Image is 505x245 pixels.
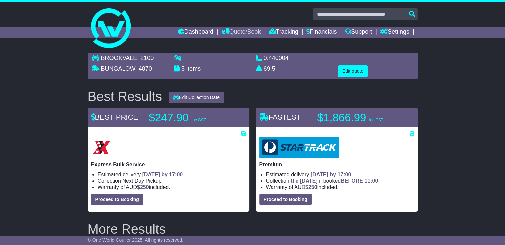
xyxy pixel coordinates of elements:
[101,55,137,61] span: BROOKVALE
[88,222,418,236] h2: More Results
[345,27,372,38] a: Support
[305,184,317,190] span: $
[306,27,337,38] a: Financials
[84,89,166,104] div: Best Results
[101,65,135,72] span: BUNGALOW
[311,172,351,177] span: [DATE] by 17:00
[380,27,409,38] a: Settings
[266,178,414,184] li: Collection
[317,111,400,124] p: $1,866.99
[266,171,414,178] li: Estimated delivery
[91,113,138,121] span: BEST PRICE
[178,27,213,38] a: Dashboard
[291,178,378,184] span: if booked
[259,137,339,158] img: StarTrack: Premium
[308,184,317,190] span: 250
[259,194,312,205] button: Proceed to Booking
[122,178,161,184] span: Next Day Pickup
[192,118,206,122] span: inc GST
[98,171,246,178] li: Estimated delivery
[140,184,149,190] span: 250
[266,184,414,190] li: Warranty of AUD included.
[142,172,183,177] span: [DATE] by 17:00
[186,65,201,72] span: items
[91,194,143,205] button: Proceed to Booking
[135,65,152,72] span: , 4870
[259,161,414,168] p: Premium
[341,178,363,184] span: BEFORE
[221,27,261,38] a: Quote/Book
[98,184,246,190] li: Warranty of AUD included.
[169,92,224,103] button: Edit Collection Date
[291,178,317,184] span: the [DATE]
[98,178,246,184] li: Collection
[259,113,301,121] span: FASTEST
[181,65,185,72] span: 5
[264,55,289,61] span: 0.440004
[137,55,154,61] span: , 2100
[149,111,232,124] p: $247.90
[338,65,368,77] button: Edit quote
[91,137,112,158] img: Border Express: Express Bulk Service
[369,118,383,122] span: inc GST
[88,237,184,243] span: © One World Courier 2025. All rights reserved.
[137,184,149,190] span: $
[91,161,246,168] p: Express Bulk Service
[269,27,298,38] a: Tracking
[364,178,378,184] span: 11:00
[264,65,275,72] span: 69.5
